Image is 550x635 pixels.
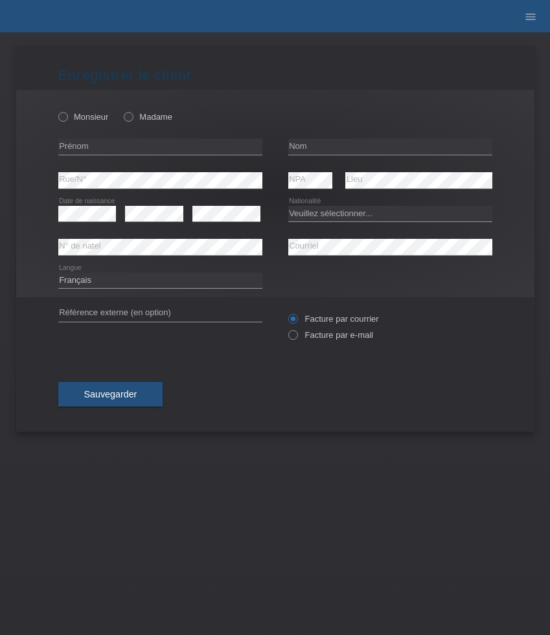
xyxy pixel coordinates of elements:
[518,12,544,20] a: menu
[124,112,132,120] input: Madame
[58,112,67,120] input: Monsieur
[58,112,109,122] label: Monsieur
[58,382,163,407] button: Sauvegarder
[124,112,172,122] label: Madame
[288,330,297,346] input: Facture par e-mail
[288,314,297,330] input: Facture par courrier
[524,10,537,23] i: menu
[58,67,492,84] h1: Enregistrer le client
[288,314,379,324] label: Facture par courrier
[84,389,137,399] span: Sauvegarder
[288,330,373,340] label: Facture par e-mail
